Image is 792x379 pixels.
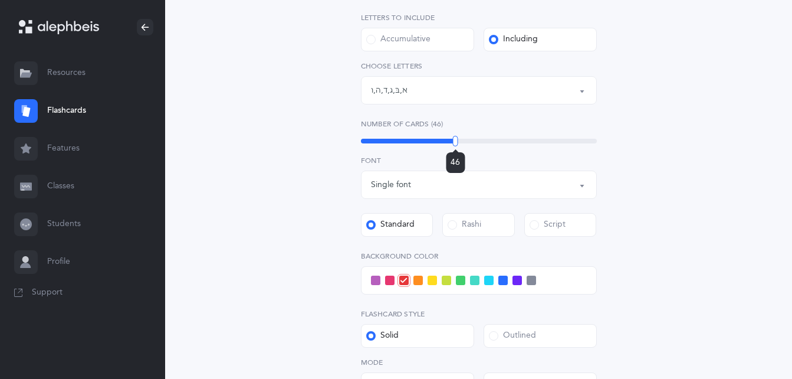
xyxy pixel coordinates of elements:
[361,251,597,262] label: Background color
[361,76,597,104] button: א, בּ, ג, ד, ה, ו
[32,287,63,299] span: Support
[361,309,597,319] label: Flashcard Style
[451,158,460,167] span: 46
[448,219,481,231] div: Rashi
[361,61,597,71] label: Choose letters
[733,320,778,365] iframe: Drift Widget Chat Controller
[489,34,538,45] div: Including
[530,219,566,231] div: Script
[489,330,536,342] div: Outlined
[361,119,597,129] label: Number of Cards (46)
[361,357,597,368] label: Mode
[371,179,411,191] div: Single font
[371,84,407,97] div: א , בּ , ג , ד , ה , ו
[366,219,415,231] div: Standard
[366,330,399,342] div: Solid
[361,12,597,23] label: Letters to include
[366,34,430,45] div: Accumulative
[361,155,597,166] label: Font
[361,171,597,199] button: Single font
